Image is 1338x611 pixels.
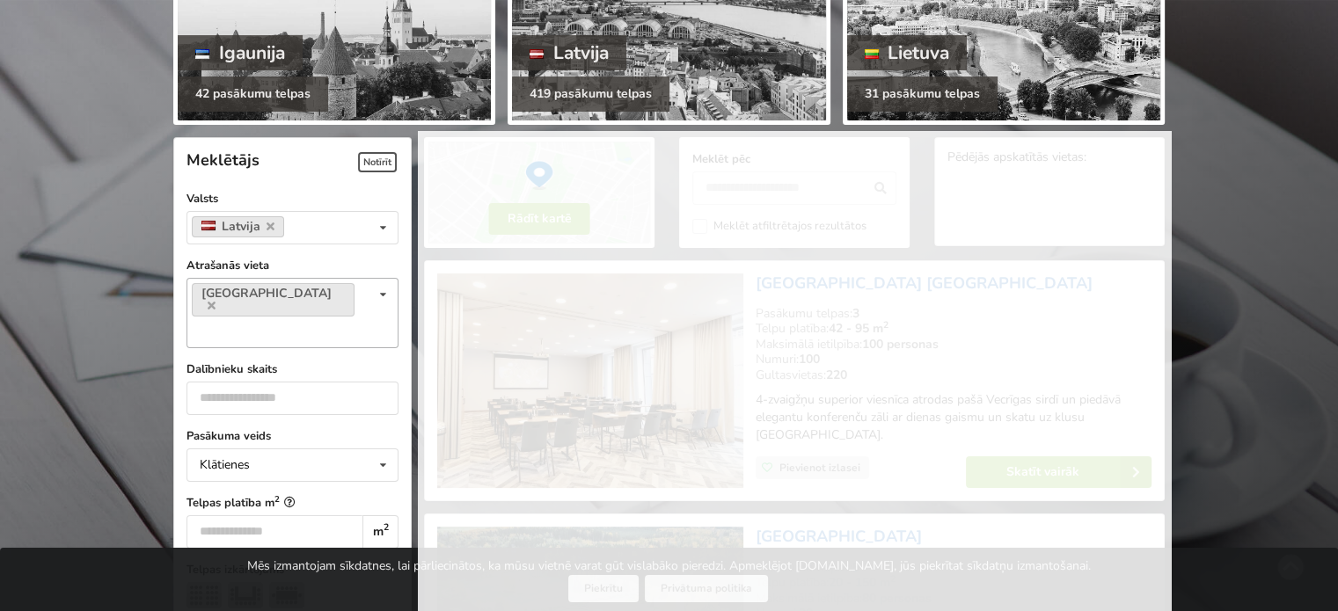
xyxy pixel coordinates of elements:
[200,459,250,471] div: Klātienes
[178,35,303,70] div: Igaunija
[512,35,626,70] div: Latvija
[847,76,998,112] div: 31 pasākumu telpas
[178,76,328,112] div: 42 pasākumu telpas
[512,76,669,112] div: 419 pasākumu telpas
[186,190,398,207] label: Valsts
[186,427,398,445] label: Pasākuma veids
[192,283,355,316] a: [GEOGRAPHIC_DATA]
[274,493,280,505] sup: 2
[192,216,284,237] a: Latvija
[186,360,398,378] label: Dalībnieku skaits
[358,152,397,172] span: Notīrīt
[186,257,398,274] label: Atrašanās vieta
[384,520,389,534] sup: 2
[186,494,398,512] label: Telpas platība m
[362,515,398,549] div: m
[847,35,968,70] div: Lietuva
[186,149,260,171] span: Meklētājs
